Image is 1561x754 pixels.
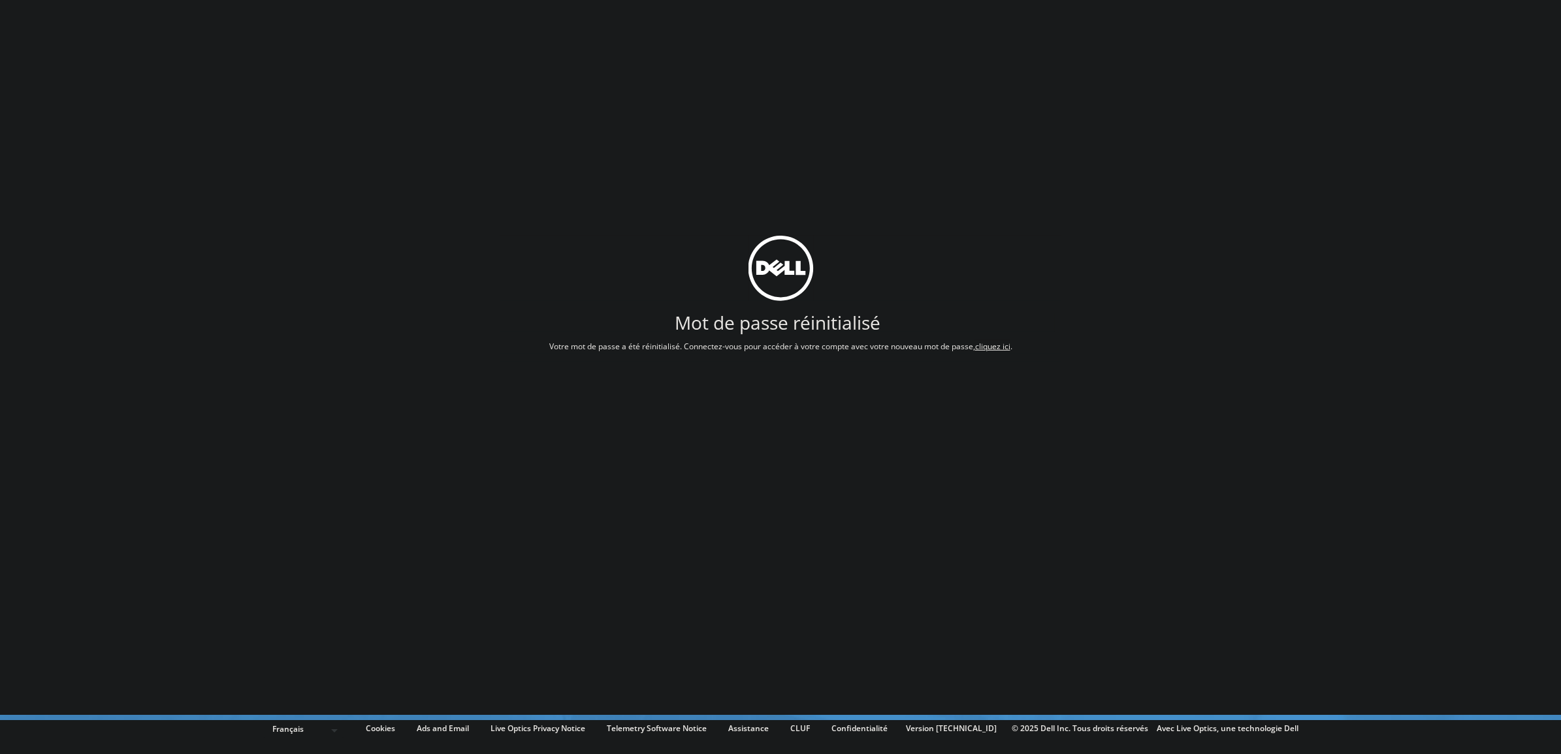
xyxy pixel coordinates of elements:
li: Avec Live Optics, une technologie Dell [1157,721,1298,736]
a: Ads and Email [407,721,479,736]
li: © 2025 Dell Inc. Tous droits réservés [1005,721,1155,736]
a: Assistance [718,721,779,736]
h1: Mot de passe réinitialisé [500,313,1055,332]
a: CLUF [780,721,820,736]
p: Votre mot de passe a été réinitialisé. Connectez-vous pour accéder à votre compte avec votre nouv... [500,339,1061,354]
a: Live Optics Privacy Notice [481,721,595,736]
a: Cookies [356,721,405,736]
li: Version [TECHNICAL_ID] [899,721,1003,736]
a: Confidentialité [822,721,897,736]
a: Telemetry Software Notice [597,721,716,736]
a: cliquez ici [975,341,1010,352]
img: dell_svg_logo.svg [748,236,813,301]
